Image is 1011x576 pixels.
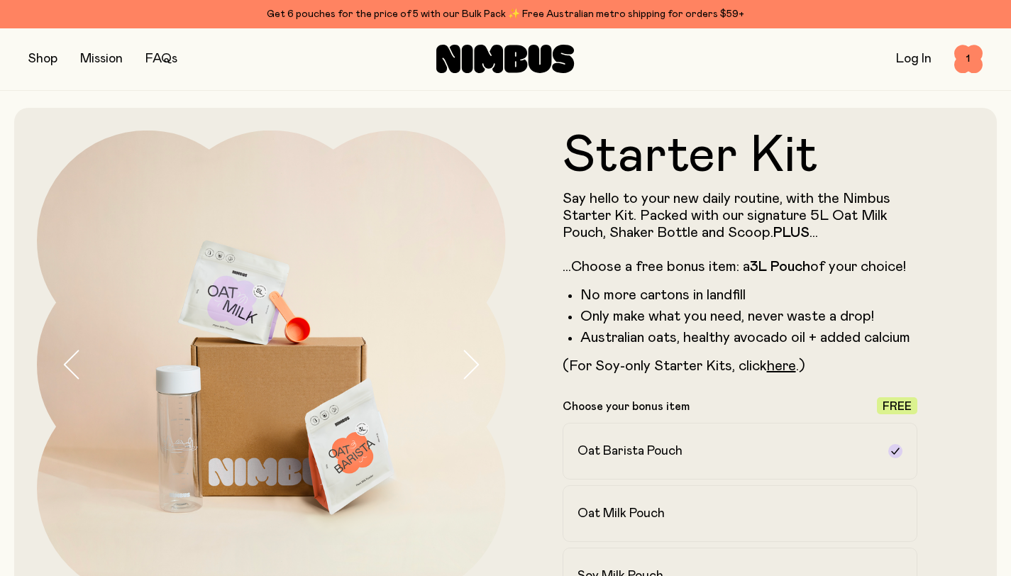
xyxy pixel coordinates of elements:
a: FAQs [145,52,177,65]
a: Log In [896,52,932,65]
strong: Pouch [770,260,810,274]
h2: Oat Barista Pouch [578,443,683,460]
strong: PLUS [773,226,810,240]
button: 1 [954,45,983,73]
span: Free [883,401,912,412]
a: here [767,359,796,373]
li: Australian oats, healthy avocado oil + added calcium [580,329,918,346]
h2: Oat Milk Pouch [578,505,665,522]
a: Mission [80,52,123,65]
p: Say hello to your new daily routine, with the Nimbus Starter Kit. Packed with our signature 5L Oa... [563,190,918,275]
strong: 3L [750,260,767,274]
div: Get 6 pouches for the price of 5 with our Bulk Pack ✨ Free Australian metro shipping for orders $59+ [28,6,983,23]
p: Choose your bonus item [563,399,690,414]
li: No more cartons in landfill [580,287,918,304]
p: (For Soy-only Starter Kits, click .) [563,358,918,375]
h1: Starter Kit [563,131,918,182]
li: Only make what you need, never waste a drop! [580,308,918,325]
